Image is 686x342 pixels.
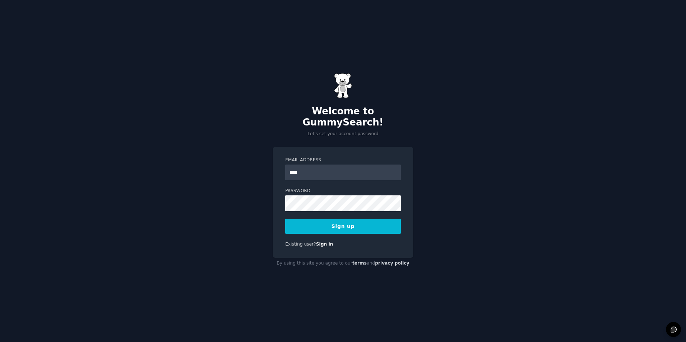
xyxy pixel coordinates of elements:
label: Password [285,188,401,194]
a: privacy policy [375,261,409,266]
h2: Welcome to GummySearch! [273,106,413,128]
label: Email Address [285,157,401,163]
button: Sign up [285,219,401,234]
a: Sign in [316,242,333,247]
a: terms [352,261,367,266]
div: By using this site you agree to our and [273,258,413,269]
span: Existing user? [285,242,316,247]
img: Gummy Bear [334,73,352,98]
p: Let's set your account password [273,131,413,137]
